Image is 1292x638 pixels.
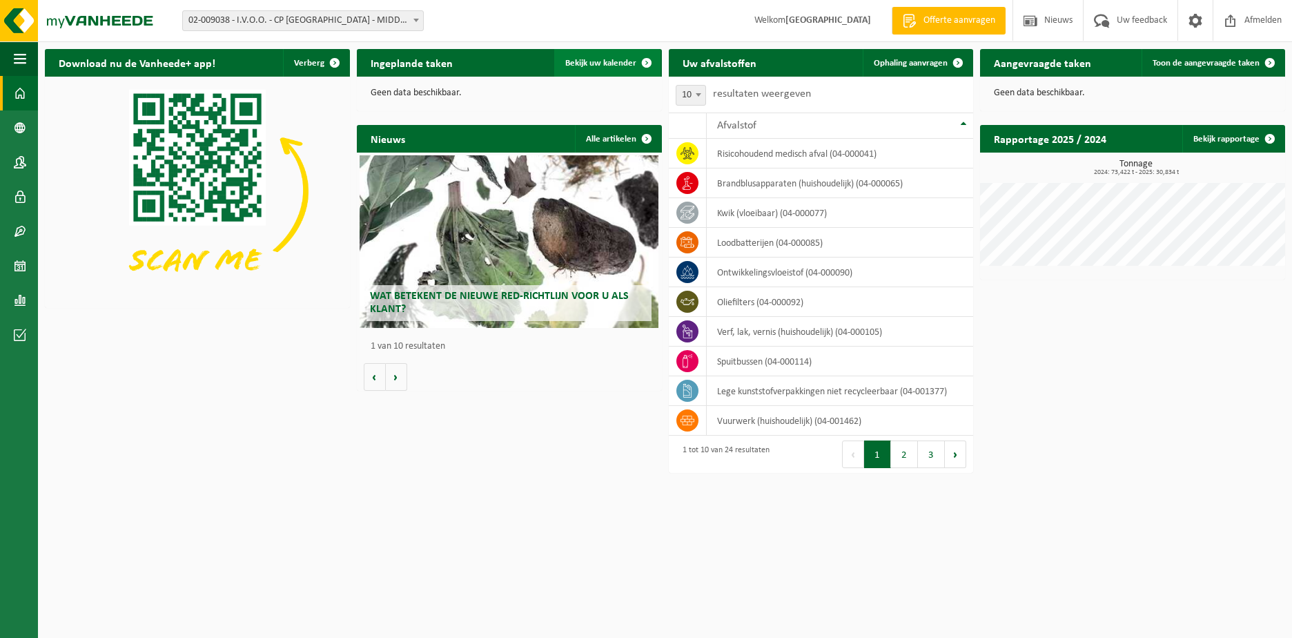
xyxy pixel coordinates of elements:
h3: Tonnage [987,159,1285,176]
span: Verberg [294,59,324,68]
a: Ophaling aanvragen [863,49,972,77]
a: Alle artikelen [575,125,660,153]
td: risicohoudend medisch afval (04-000041) [707,139,973,168]
td: verf, lak, vernis (huishoudelijk) (04-000105) [707,317,973,347]
p: Geen data beschikbaar. [994,88,1271,98]
td: brandblusapparaten (huishoudelijk) (04-000065) [707,168,973,198]
div: 1 tot 10 van 24 resultaten [676,439,770,470]
span: 10 [676,85,706,106]
h2: Uw afvalstoffen [669,49,770,76]
td: loodbatterijen (04-000085) [707,228,973,258]
a: Bekijk rapportage [1182,125,1284,153]
span: 02-009038 - I.V.O.O. - CP MIDDELKERKE - MIDDELKERKE [182,10,424,31]
a: Toon de aangevraagde taken [1142,49,1284,77]
a: Offerte aanvragen [892,7,1006,35]
td: ontwikkelingsvloeistof (04-000090) [707,258,973,287]
span: 02-009038 - I.V.O.O. - CP MIDDELKERKE - MIDDELKERKE [183,11,423,30]
button: 2 [891,441,918,468]
button: Previous [842,441,864,468]
p: Geen data beschikbaar. [371,88,648,98]
h2: Rapportage 2025 / 2024 [980,125,1120,152]
h2: Download nu de Vanheede+ app! [45,49,229,76]
span: Ophaling aanvragen [874,59,948,68]
span: Wat betekent de nieuwe RED-richtlijn voor u als klant? [370,291,629,315]
span: Toon de aangevraagde taken [1153,59,1260,68]
td: vuurwerk (huishoudelijk) (04-001462) [707,406,973,436]
img: Download de VHEPlus App [45,77,350,305]
button: Vorige [364,363,386,391]
label: resultaten weergeven [713,88,811,99]
button: Verberg [283,49,349,77]
h2: Nieuws [357,125,419,152]
td: spuitbussen (04-000114) [707,347,973,376]
td: Lege kunststofverpakkingen niet recycleerbaar (04-001377) [707,376,973,406]
button: 1 [864,441,891,468]
button: Volgende [386,363,407,391]
button: 3 [918,441,945,468]
h2: Ingeplande taken [357,49,467,76]
strong: [GEOGRAPHIC_DATA] [785,15,871,26]
h2: Aangevraagde taken [980,49,1105,76]
a: Bekijk uw kalender [554,49,660,77]
span: 2024: 73,422 t - 2025: 30,834 t [987,169,1285,176]
button: Next [945,441,966,468]
span: Bekijk uw kalender [565,59,636,68]
td: oliefilters (04-000092) [707,287,973,317]
span: 10 [676,86,705,105]
td: kwik (vloeibaar) (04-000077) [707,198,973,228]
span: Afvalstof [717,120,756,131]
a: Wat betekent de nieuwe RED-richtlijn voor u als klant? [360,155,658,328]
p: 1 van 10 resultaten [371,342,655,351]
span: Offerte aanvragen [920,14,999,28]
